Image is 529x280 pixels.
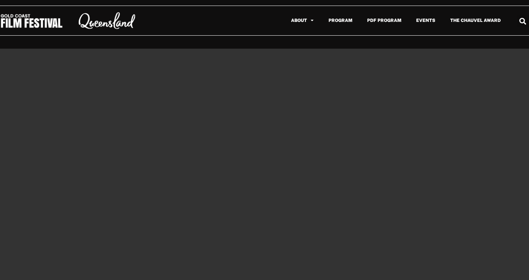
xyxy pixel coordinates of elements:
[409,12,443,29] a: Events
[284,12,321,29] a: About
[443,12,508,29] a: The Chauvel Award
[151,12,508,29] nav: Menu
[321,12,360,29] a: Program
[517,15,529,27] div: Search
[360,12,409,29] a: PDF Program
